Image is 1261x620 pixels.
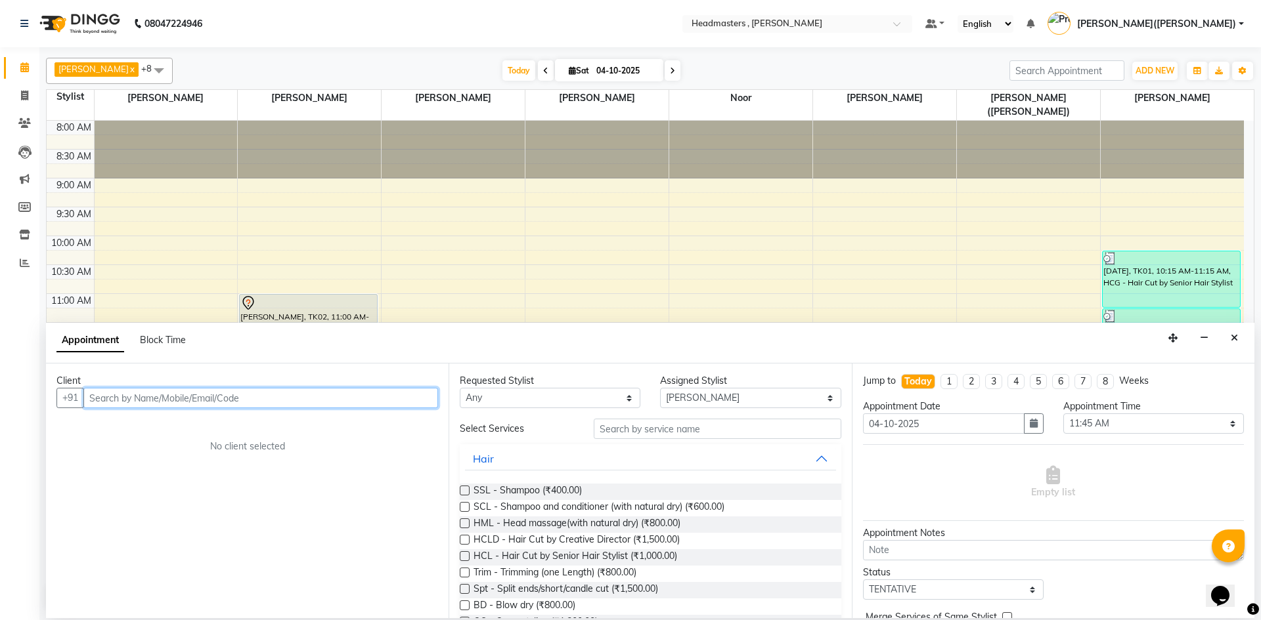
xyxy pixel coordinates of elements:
div: No client selected [88,440,407,453]
span: [PERSON_NAME] [238,90,381,106]
li: 3 [985,374,1002,389]
li: 7 [1074,374,1092,389]
span: [PERSON_NAME] [1101,90,1244,106]
span: Today [502,60,535,81]
div: Stylist [47,90,94,104]
span: [PERSON_NAME] [525,90,669,106]
span: HML - Head massage(with natural dry) (₹800.00) [474,516,680,533]
div: Appointment Date [863,400,1044,413]
button: +91 [56,388,84,408]
div: Select Services [450,422,583,436]
span: [PERSON_NAME] [813,90,956,106]
span: Empty list [1031,466,1075,499]
div: Status [863,566,1044,579]
div: 11:00 AM [49,294,94,308]
span: Sat [565,66,592,75]
span: Trim - Trimming (one Length) (₹800.00) [474,566,636,582]
div: [PERSON_NAME], TK02, 11:00 AM-03:00 PM, K-Bond -L - Kerabond [240,295,376,524]
div: 10:30 AM [49,265,94,279]
img: logo [33,5,123,42]
span: [PERSON_NAME] [95,90,238,106]
b: 08047224946 [144,5,202,42]
span: +8 [141,63,162,73]
div: Today [904,375,932,388]
div: Appointment Notes [863,526,1244,540]
span: [PERSON_NAME]([PERSON_NAME]) [1077,17,1236,31]
li: 4 [1007,374,1025,389]
input: Search by service name [594,419,841,439]
div: [DATE], TK01, 10:15 AM-11:15 AM, HCG - Hair Cut by Senior Hair Stylist [1103,251,1240,307]
div: 8:00 AM [54,121,94,134]
div: 9:30 AM [54,207,94,221]
div: 10:00 AM [49,236,94,250]
span: SCL - Shampoo and conditioner (with natural dry) (₹600.00) [474,500,724,516]
span: [PERSON_NAME] [382,90,525,106]
span: [PERSON_NAME]([PERSON_NAME]) [957,90,1100,120]
span: ADD NEW [1136,66,1174,75]
li: 6 [1052,374,1069,389]
input: Search Appointment [1009,60,1124,81]
span: HCL - Hair Cut by Senior Hair Stylist (₹1,000.00) [474,549,677,566]
div: [DATE], TK01, 11:15 AM-12:00 PM, BRD - [PERSON_NAME] [1103,309,1240,350]
img: Pramod gupta(shaurya) [1048,12,1071,35]
li: 1 [940,374,958,389]
div: Hair [473,451,494,466]
div: Assigned Stylist [660,374,841,388]
li: 2 [963,374,980,389]
div: Requested Stylist [460,374,640,388]
div: Weeks [1119,374,1149,388]
div: Appointment Time [1063,400,1244,413]
li: 8 [1097,374,1114,389]
iframe: chat widget [1206,568,1248,607]
span: BD - Blow dry (₹800.00) [474,598,575,615]
button: Close [1225,328,1244,348]
span: Appointment [56,329,124,352]
input: 2025-10-04 [592,61,658,81]
button: Hair [465,447,835,470]
div: Client [56,374,438,388]
a: x [129,64,135,74]
span: SSL - Shampoo (₹400.00) [474,484,582,500]
span: Block Time [140,334,186,346]
span: [PERSON_NAME] [58,64,129,74]
li: 5 [1030,374,1047,389]
span: HCLD - Hair Cut by Creative Director (₹1,500.00) [474,533,680,549]
span: Noor [669,90,812,106]
div: Jump to [863,374,896,388]
button: ADD NEW [1132,62,1178,80]
div: 8:30 AM [54,150,94,163]
span: Spt - Split ends/short/candle cut (₹1,500.00) [474,582,658,598]
div: 9:00 AM [54,178,94,192]
input: Search by Name/Mobile/Email/Code [83,388,438,408]
input: yyyy-mm-dd [863,413,1025,434]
